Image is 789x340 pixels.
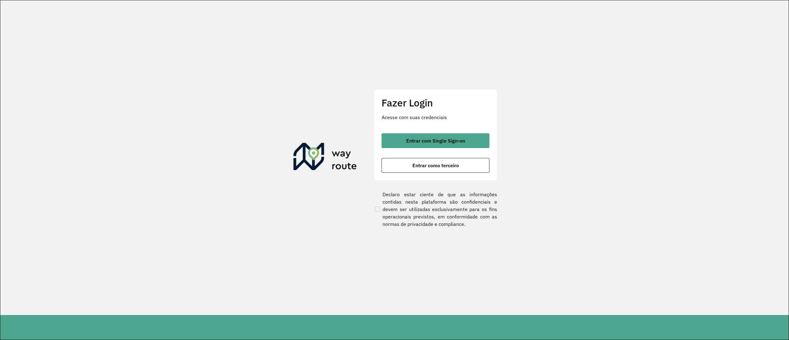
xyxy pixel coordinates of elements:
button: button [382,158,489,173]
button: button [382,133,489,148]
p: Acesse com suas credenciais [382,114,489,121]
label: Declaro estar ciente de que as informações contidas nesta plataforma são confidenciais e devem se... [374,191,497,228]
h2: Fazer Login [382,97,489,109]
span: Entrar como terceiro [412,163,459,168]
span: Entrar com Single Sign-on [406,138,465,143]
img: Roteirizador AmbevTech [293,143,357,172]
